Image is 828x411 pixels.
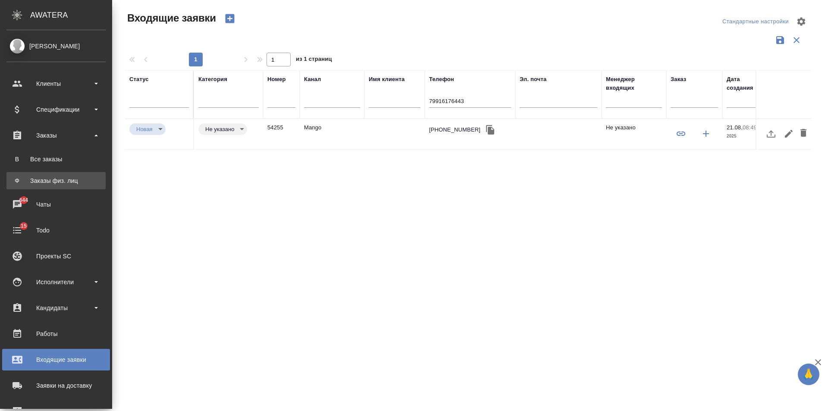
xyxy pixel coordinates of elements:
div: Заказы [6,129,106,142]
div: Todo [6,224,106,237]
div: Телефон [429,75,454,84]
a: Работы [2,323,110,345]
td: 54255 [263,119,300,149]
button: Не указано [203,125,237,133]
div: Менеджер входящих [606,75,662,92]
div: Номер [267,75,286,84]
button: Новая [134,125,155,133]
span: 15 [16,222,32,230]
p: 21.08, [727,124,743,131]
a: ВВсе заказы [6,151,106,168]
a: Проекты SC [2,245,110,267]
div: [PHONE_NUMBER] [429,125,480,134]
button: Скопировать [484,123,497,136]
button: Привязать к существующему заказу [671,123,691,144]
div: Чаты [6,198,106,211]
div: Кандидаты [6,301,106,314]
button: Удалить [796,123,811,144]
div: split button [720,15,791,28]
div: [PERSON_NAME] [6,41,106,51]
div: Новая [129,123,166,135]
button: Редактировать [781,123,796,144]
div: Канал [304,75,321,84]
div: Статус [129,75,149,84]
button: Создать [220,11,240,26]
div: Проекты SC [6,250,106,263]
div: Категория [198,75,227,84]
div: Заказ [671,75,686,84]
a: 644Чаты [2,194,110,215]
div: Дата создания [727,75,761,92]
div: AWATERA [30,6,112,24]
span: из 1 страниц [296,54,332,66]
p: 2025 [727,132,770,141]
span: 🙏 [801,365,816,383]
button: 🙏 [798,364,819,385]
span: 644 [14,196,34,204]
p: 08:49 [743,124,757,131]
span: Настроить таблицу [791,11,812,32]
div: Имя клиента [369,75,405,84]
div: Входящие заявки [6,353,106,366]
button: Сохранить фильтры [772,32,788,48]
div: Заявки на доставку [6,379,106,392]
div: Новая [198,123,247,135]
td: Не указано [602,119,666,149]
div: Спецификации [6,103,106,116]
div: Исполнители [6,276,106,289]
div: Заказы физ. лиц [11,176,101,185]
span: Входящие заявки [125,11,216,25]
td: Mango [300,119,364,149]
div: Клиенты [6,77,106,90]
button: Сбросить фильтры [788,32,805,48]
a: 15Todo [2,220,110,241]
div: Работы [6,327,106,340]
a: Входящие заявки [2,349,110,370]
button: Создать заказ [696,123,716,144]
div: Эл. почта [520,75,546,84]
a: ФЗаказы физ. лиц [6,172,106,189]
button: Загрузить файл [761,123,781,144]
a: Заявки на доставку [2,375,110,396]
div: Все заказы [11,155,101,163]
